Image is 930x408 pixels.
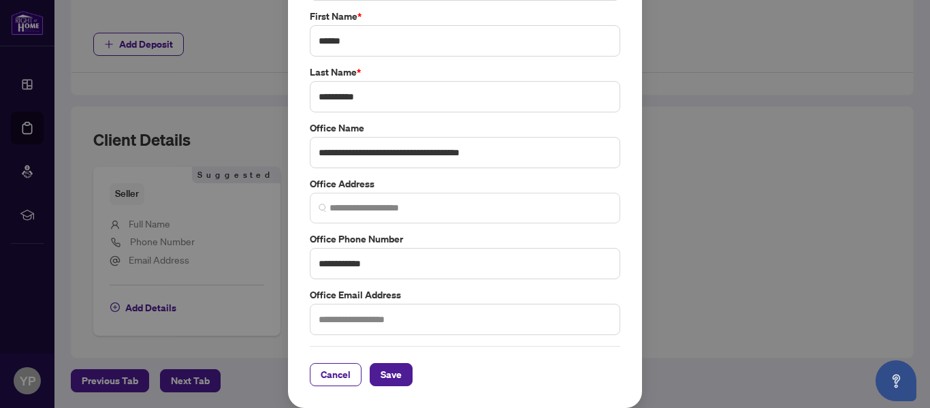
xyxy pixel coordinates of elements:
[310,287,620,302] label: Office Email Address
[310,9,620,24] label: First Name
[310,121,620,136] label: Office Name
[876,360,916,401] button: Open asap
[310,65,620,80] label: Last Name
[370,363,413,386] button: Save
[310,363,362,386] button: Cancel
[381,364,402,386] span: Save
[310,176,620,191] label: Office Address
[321,364,351,386] span: Cancel
[310,232,620,247] label: Office Phone Number
[319,204,327,212] img: search_icon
